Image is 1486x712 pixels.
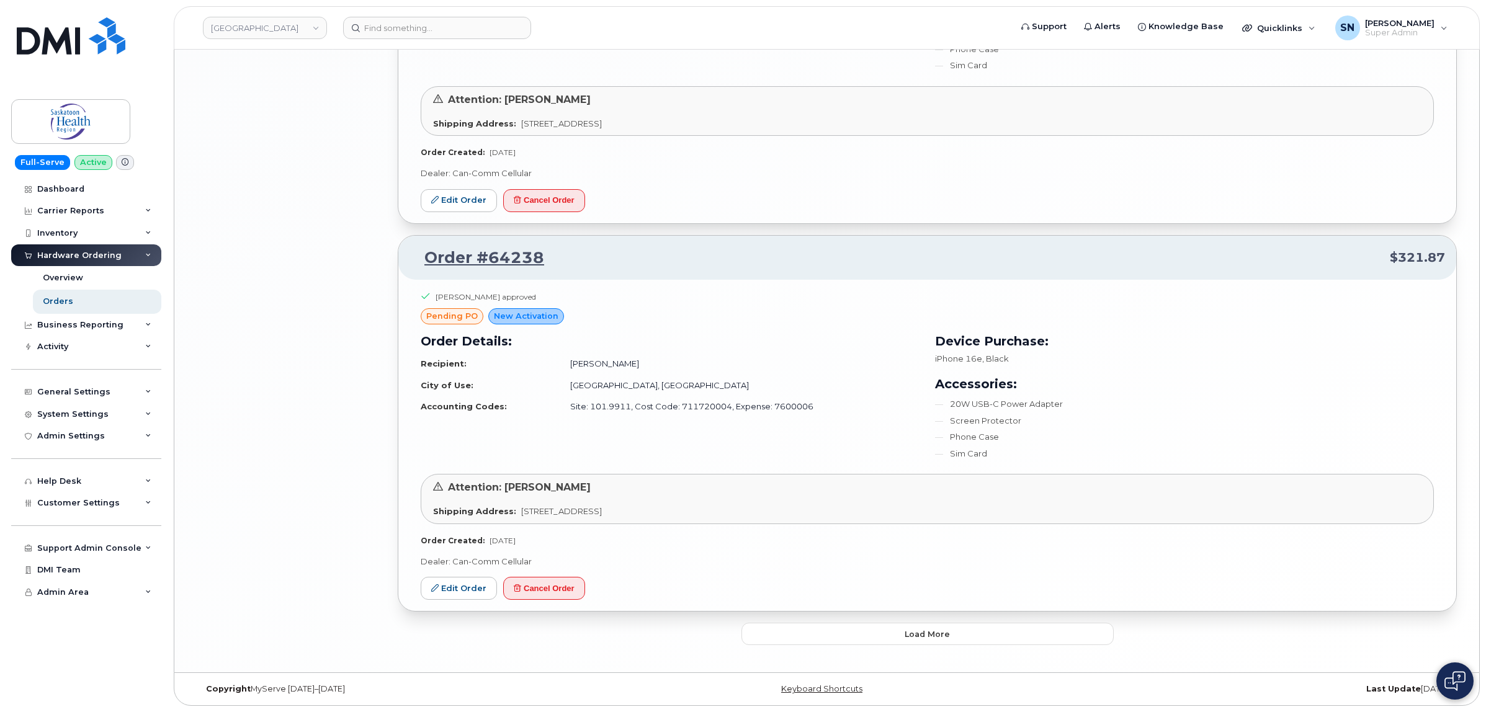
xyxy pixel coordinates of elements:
button: Load more [741,623,1114,645]
span: Attention: [PERSON_NAME] [448,481,591,493]
input: Find something... [343,17,531,39]
div: [PERSON_NAME] approved [436,291,536,302]
p: Dealer: Can-Comm Cellular [421,556,1434,567]
span: SN [1340,20,1354,35]
span: [DATE] [490,536,516,545]
span: New Activation [494,310,558,322]
span: [DATE] [490,148,516,157]
span: Support [1032,20,1067,33]
span: $321.87 [1390,249,1445,267]
button: Cancel Order [503,577,585,600]
strong: Shipping Address: [433,506,516,516]
li: Phone Case [935,431,1435,443]
span: Quicklinks [1257,23,1302,33]
strong: City of Use: [421,380,473,390]
a: Support [1013,14,1075,39]
h3: Device Purchase: [935,332,1435,350]
span: Attention: [PERSON_NAME] [448,94,591,105]
a: Edit Order [421,189,497,212]
strong: Shipping Address: [433,118,516,128]
img: Open chat [1444,671,1466,691]
span: Load more [905,628,950,640]
a: Alerts [1075,14,1129,39]
span: iPhone 16e [935,354,982,363]
a: Keyboard Shortcuts [781,684,862,693]
a: Edit Order [421,577,497,600]
td: Site: 101.9911, Cost Code: 711720004, Expense: 7600006 [559,396,920,417]
span: [STREET_ADDRESS] [521,506,602,516]
div: [DATE] [1037,684,1457,694]
h3: Order Details: [421,332,920,350]
strong: Recipient: [421,358,467,368]
strong: Order Created: [421,148,485,157]
a: Saskatoon Health Region [203,17,327,39]
span: , Black [982,354,1009,363]
a: Knowledge Base [1129,14,1232,39]
h3: Accessories: [935,375,1435,393]
button: Cancel Order [503,189,585,212]
strong: Last Update [1366,684,1421,693]
li: 20W USB-C Power Adapter [935,398,1435,410]
span: pending PO [426,310,478,322]
span: [STREET_ADDRESS] [521,118,602,128]
li: Screen Protector [935,415,1435,427]
span: [PERSON_NAME] [1365,18,1435,28]
td: [PERSON_NAME] [559,353,920,375]
li: Sim Card [935,60,1435,71]
p: Dealer: Can-Comm Cellular [421,167,1434,179]
td: [GEOGRAPHIC_DATA], [GEOGRAPHIC_DATA] [559,375,920,396]
div: Quicklinks [1233,16,1324,40]
span: Super Admin [1365,28,1435,38]
strong: Accounting Codes: [421,401,507,411]
li: Sim Card [935,448,1435,460]
strong: Order Created: [421,536,485,545]
span: Alerts [1094,20,1121,33]
strong: Copyright [206,684,251,693]
div: Sabrina Nguyen [1327,16,1456,40]
a: Order #64238 [410,247,544,269]
div: MyServe [DATE]–[DATE] [197,684,617,694]
span: Knowledge Base [1148,20,1224,33]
